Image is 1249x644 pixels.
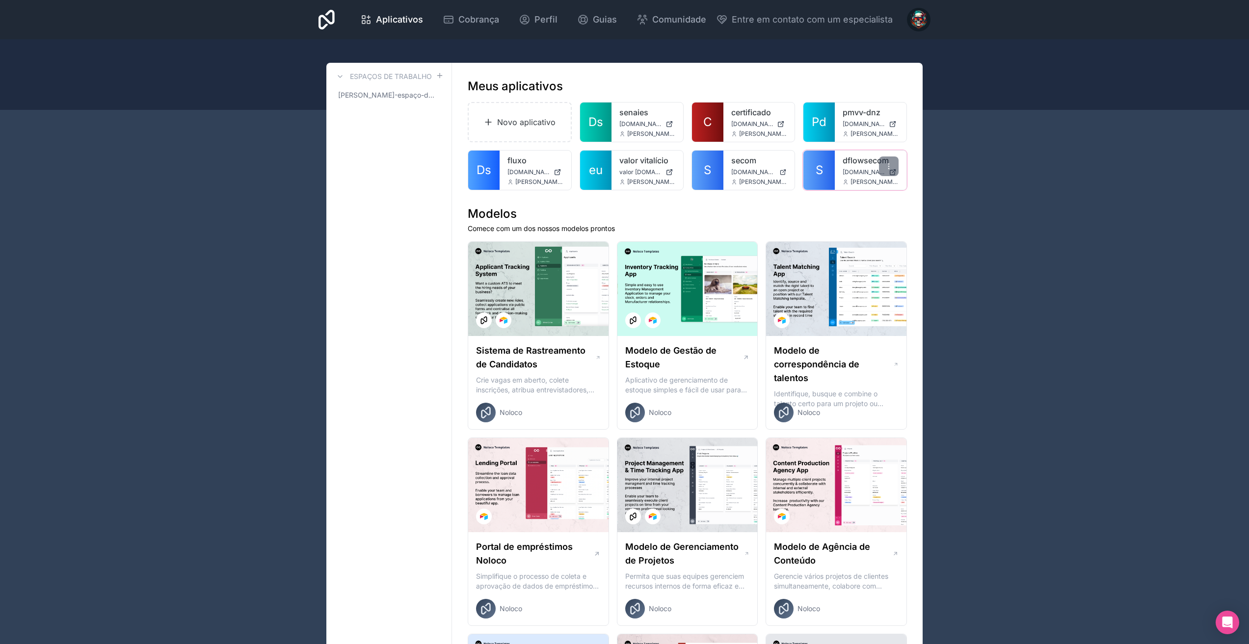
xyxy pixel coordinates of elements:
font: Modelos [468,206,517,221]
a: S [692,151,723,190]
a: Espaços de trabalho [334,71,432,82]
font: [DOMAIN_NAME] [843,120,890,128]
a: fluxo [507,155,563,166]
font: Comece com um dos nossos modelos prontos [468,224,615,232]
font: [PERSON_NAME][EMAIL_ADDRESS][DOMAIN_NAME] [627,130,774,137]
font: [PERSON_NAME][EMAIL_ADDRESS][DOMAIN_NAME] [627,178,774,185]
font: Crie vagas em aberto, colete inscrições, atribua entrevistadores, centralize o feedback dos candi... [476,376,598,423]
font: secom [731,155,756,165]
font: Noloco [797,604,820,613]
a: senaies [619,106,675,118]
font: Sistema de Rastreamento de Candidatos [476,345,585,369]
a: eu [580,151,611,190]
a: [DOMAIN_NAME] [731,120,787,128]
font: Perfil [534,14,558,25]
a: dflowsecom [843,155,899,166]
font: [DOMAIN_NAME] [731,168,779,176]
font: Meus aplicativos [468,79,563,93]
font: Noloco [649,408,671,416]
a: [DOMAIN_NAME] [731,168,787,176]
font: Noloco [797,408,820,416]
font: [PERSON_NAME][EMAIL_ADDRESS][DOMAIN_NAME] [739,130,886,137]
a: [DOMAIN_NAME] [619,120,675,128]
font: Noloco [649,604,671,613]
a: valor vitalício [619,155,675,166]
font: Espaços de trabalho [350,72,432,80]
a: [DOMAIN_NAME] [507,168,563,176]
a: [PERSON_NAME]-espaço-de-trabalho [334,86,444,104]
font: [PERSON_NAME][EMAIL_ADDRESS][DOMAIN_NAME] [850,130,998,137]
font: valor [DOMAIN_NAME] [619,168,683,176]
font: Novo aplicativo [497,117,556,127]
img: Logotipo do Airtable [649,513,657,520]
font: pmvv-dnz [843,107,880,117]
font: eu [589,163,603,177]
font: Modelo de correspondência de talentos [774,345,859,383]
font: Guias [593,14,617,25]
font: [PERSON_NAME]-espaço-de-trabalho [338,91,462,99]
font: Noloco [500,408,522,416]
font: Portal de empréstimos Noloco [476,541,573,566]
font: [PERSON_NAME][EMAIL_ADDRESS][DOMAIN_NAME] [850,178,998,185]
a: C [692,103,723,142]
font: [PERSON_NAME][EMAIL_ADDRESS][DOMAIN_NAME] [515,178,663,185]
img: Logotipo do Airtable [778,316,786,324]
a: Pd [803,103,835,142]
font: Entre em contato com um especialista [732,14,893,25]
font: Cobrança [458,14,499,25]
img: Logotipo do Airtable [649,316,657,324]
a: Novo aplicativo [468,102,572,142]
font: Permita que suas equipes gerenciem recursos internos de forma eficaz e executem projetos de clien... [625,572,744,610]
div: Open Intercom Messenger [1216,611,1239,634]
a: Cobrança [435,9,507,30]
font: Aplicativo de gerenciamento de estoque simples e fácil de usar para gerenciar seu estoque, pedido... [625,376,747,413]
font: [PERSON_NAME][EMAIL_ADDRESS][DOMAIN_NAME] [739,178,886,185]
font: S [816,163,823,177]
a: secom [731,155,787,166]
button: Entre em contato com um especialista [716,13,893,26]
a: [DOMAIN_NAME] [843,120,899,128]
a: valor [DOMAIN_NAME] [619,168,675,176]
font: [DOMAIN_NAME] [507,168,555,176]
a: Perfil [511,9,565,30]
font: Comunidade [652,14,706,25]
font: fluxo [507,155,527,165]
a: Comunidade [629,9,714,30]
font: Pd [812,115,826,129]
font: senaies [619,107,648,117]
font: dflowsecom [843,155,889,165]
font: Ds [588,115,603,129]
font: Modelo de Gerenciamento de Projetos [625,541,739,566]
a: Aplicativos [352,9,431,30]
font: C [703,115,712,129]
a: [DOMAIN_NAME] [843,168,899,176]
font: S [704,163,711,177]
font: Identifique, busque e combine o talento certo para um projeto ou posição em aberto com nosso mode... [774,389,896,427]
a: Ds [580,103,611,142]
a: Guias [569,9,625,30]
font: [DOMAIN_NAME] [619,120,667,128]
font: Ds [477,163,491,177]
font: certificado [731,107,771,117]
font: [DOMAIN_NAME] [731,120,779,128]
img: Logotipo do Airtable [778,513,786,520]
a: S [803,151,835,190]
font: [DOMAIN_NAME] [843,168,890,176]
font: Modelo de Gestão de Estoque [625,345,717,369]
img: Logotipo do Airtable [480,513,488,520]
font: valor vitalício [619,155,668,165]
a: Ds [468,151,500,190]
font: Aplicativos [376,14,423,25]
font: Noloco [500,604,522,613]
a: pmvv-dnz [843,106,899,118]
a: certificado [731,106,787,118]
font: Modelo de Agência de Conteúdo [774,541,870,566]
img: Logotipo do Airtable [500,316,507,324]
font: Simplifique o processo de coleta e aprovação de dados de empréstimos com nosso modelo de Portal d... [476,572,599,610]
